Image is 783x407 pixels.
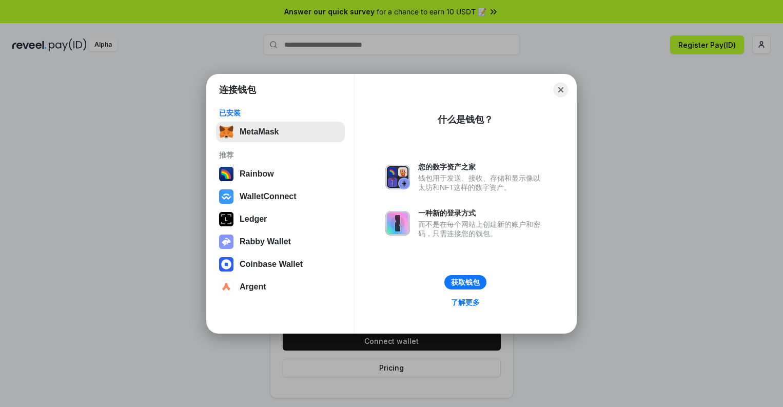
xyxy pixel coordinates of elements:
button: Close [554,83,568,97]
img: svg+xml,%3Csvg%20width%3D%2228%22%20height%3D%2228%22%20viewBox%3D%220%200%2028%2028%22%20fill%3D... [219,257,233,272]
button: 获取钱包 [444,275,486,289]
div: 已安装 [219,108,342,118]
img: svg+xml,%3Csvg%20fill%3D%22none%22%20height%3D%2233%22%20viewBox%3D%220%200%2035%2033%22%20width%... [219,125,233,139]
div: WalletConnect [240,192,297,201]
img: svg+xml,%3Csvg%20xmlns%3D%22http%3A%2F%2Fwww.w3.org%2F2000%2Fsvg%22%20width%3D%2228%22%20height%3... [219,212,233,226]
button: Ledger [216,209,345,229]
button: Coinbase Wallet [216,254,345,275]
img: svg+xml,%3Csvg%20xmlns%3D%22http%3A%2F%2Fwww.w3.org%2F2000%2Fsvg%22%20fill%3D%22none%22%20viewBox... [385,211,410,236]
button: Rainbow [216,164,345,184]
div: 您的数字资产之家 [418,162,545,171]
div: Coinbase Wallet [240,260,303,269]
img: svg+xml,%3Csvg%20width%3D%2228%22%20height%3D%2228%22%20viewBox%3D%220%200%2028%2028%22%20fill%3D... [219,189,233,204]
div: 钱包用于发送、接收、存储和显示像以太坊和NFT这样的数字资产。 [418,173,545,192]
img: svg+xml,%3Csvg%20width%3D%22120%22%20height%3D%22120%22%20viewBox%3D%220%200%20120%20120%22%20fil... [219,167,233,181]
div: 什么是钱包？ [438,113,493,126]
h1: 连接钱包 [219,84,256,96]
div: 推荐 [219,150,342,160]
div: Ledger [240,215,267,224]
div: MetaMask [240,127,279,137]
div: Argent [240,282,266,292]
button: MetaMask [216,122,345,142]
div: Rainbow [240,169,274,179]
div: Rabby Wallet [240,237,291,246]
img: svg+xml,%3Csvg%20xmlns%3D%22http%3A%2F%2Fwww.w3.org%2F2000%2Fsvg%22%20fill%3D%22none%22%20viewBox... [385,165,410,189]
button: Rabby Wallet [216,231,345,252]
button: WalletConnect [216,186,345,207]
a: 了解更多 [445,296,486,309]
button: Argent [216,277,345,297]
div: 而不是在每个网站上创建新的账户和密码，只需连接您的钱包。 [418,220,545,238]
img: svg+xml,%3Csvg%20width%3D%2228%22%20height%3D%2228%22%20viewBox%3D%220%200%2028%2028%22%20fill%3D... [219,280,233,294]
div: 了解更多 [451,298,480,307]
img: svg+xml,%3Csvg%20xmlns%3D%22http%3A%2F%2Fwww.w3.org%2F2000%2Fsvg%22%20fill%3D%22none%22%20viewBox... [219,235,233,249]
div: 一种新的登录方式 [418,208,545,218]
div: 获取钱包 [451,278,480,287]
